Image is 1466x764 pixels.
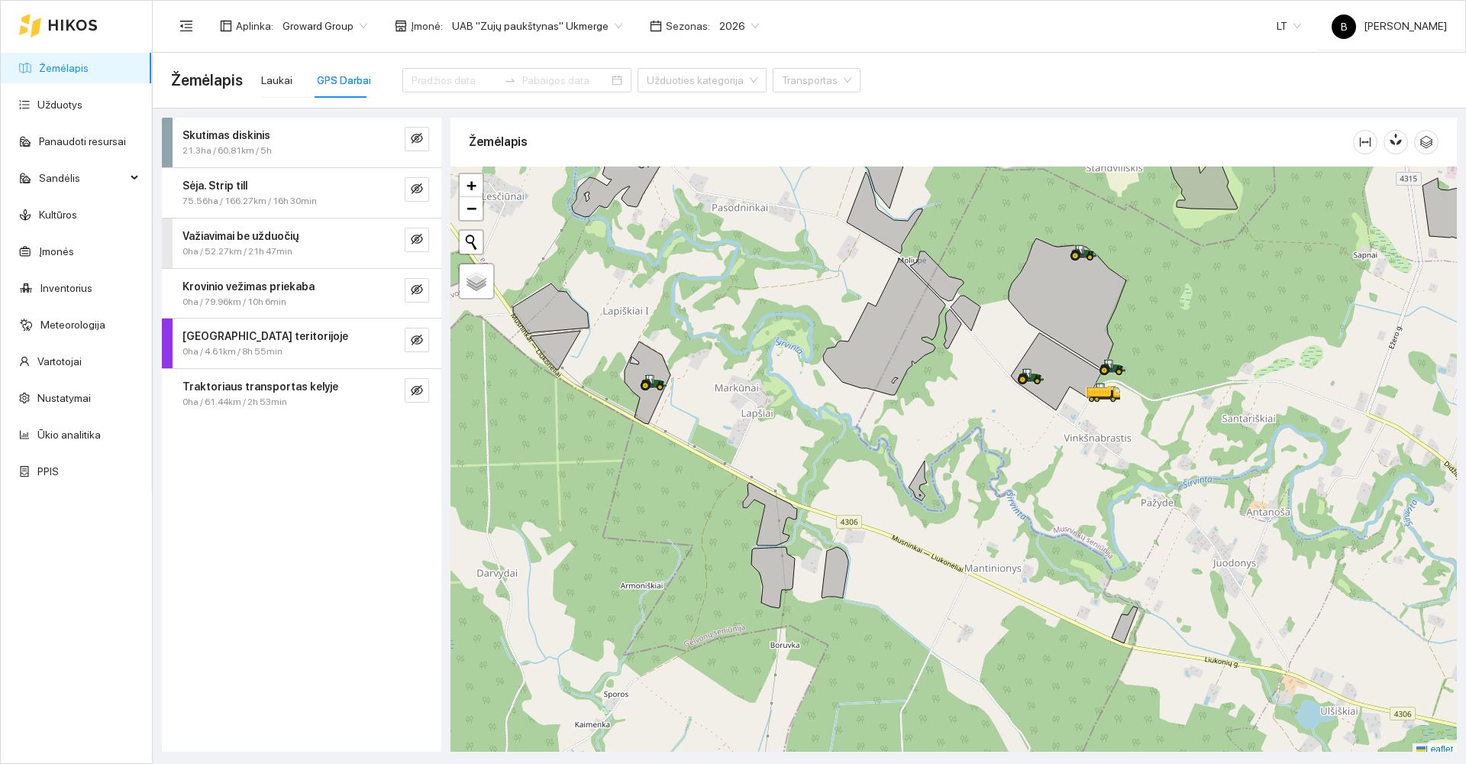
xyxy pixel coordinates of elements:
[460,264,493,298] a: Layers
[666,18,710,34] span: Sezonas :
[179,19,193,33] span: menu-fold
[395,20,407,32] span: shop
[469,120,1353,163] div: Žemėlapis
[411,283,423,298] span: eye-invisible
[719,15,759,37] span: 2026
[182,295,286,309] span: 0ha / 79.96km / 10h 6min
[411,18,443,34] span: Įmonė :
[460,197,483,220] a: Zoom out
[411,233,423,248] span: eye-invisible
[37,465,59,477] a: PPIS
[650,20,662,32] span: calendar
[452,15,622,37] span: UAB "Zujų paukštynas" Ukmerge
[522,72,609,89] input: Pabaigos data
[460,174,483,197] a: Zoom in
[182,395,287,410] span: 0ha / 61.44km / 2h 53min
[405,328,429,352] button: eye-invisible
[182,129,270,141] strong: Skutimas diskinis
[504,74,516,86] span: to
[411,334,423,348] span: eye-invisible
[162,369,441,419] div: Traktoriaus transportas kelyje0ha / 61.44km / 2h 53mineye-invisible
[39,209,77,221] a: Kultūros
[261,72,292,89] div: Laukai
[182,330,348,342] strong: [GEOGRAPHIC_DATA] teritorijoje
[182,380,338,393] strong: Traktoriaus transportas kelyje
[182,230,299,242] strong: Važiavimai be užduočių
[39,62,89,74] a: Žemėlapis
[182,280,315,293] strong: Krovinio vežimas priekaba
[411,384,423,399] span: eye-invisible
[182,345,283,359] span: 0ha / 4.61km / 8h 55min
[39,163,126,193] span: Sandėlis
[37,392,91,404] a: Nustatymai
[411,132,423,147] span: eye-invisible
[1416,744,1453,755] a: Leaflet
[37,429,101,441] a: Ūkio analitika
[162,319,441,368] div: [GEOGRAPHIC_DATA] teritorijoje0ha / 4.61km / 8h 55mineye-invisible
[40,282,92,294] a: Inventorius
[40,319,105,331] a: Meteorologija
[504,74,516,86] span: swap-right
[467,199,476,218] span: −
[405,278,429,303] button: eye-invisible
[317,72,371,89] div: GPS Darbai
[182,180,247,192] strong: Sėja. Strip till
[405,177,429,202] button: eye-invisible
[1332,20,1447,32] span: [PERSON_NAME]
[412,72,498,89] input: Pradžios data
[182,194,317,209] span: 75.56ha / 166.27km / 16h 30min
[220,20,232,32] span: layout
[236,18,273,34] span: Aplinka :
[1277,15,1301,37] span: LT
[467,176,476,195] span: +
[162,168,441,218] div: Sėja. Strip till75.56ha / 166.27km / 16h 30mineye-invisible
[37,99,82,111] a: Užduotys
[171,11,202,41] button: menu-fold
[405,378,429,403] button: eye-invisible
[460,231,483,254] button: Initiate a new search
[411,183,423,197] span: eye-invisible
[1353,130,1377,154] button: column-width
[1354,136,1377,148] span: column-width
[1341,15,1348,39] span: B
[162,118,441,167] div: Skutimas diskinis21.3ha / 60.81km / 5heye-invisible
[405,127,429,151] button: eye-invisible
[171,68,243,92] span: Žemėlapis
[283,15,367,37] span: Groward Group
[37,355,82,367] a: Vartotojai
[162,269,441,319] div: Krovinio vežimas priekaba0ha / 79.96km / 10h 6mineye-invisible
[182,144,272,158] span: 21.3ha / 60.81km / 5h
[162,219,441,268] div: Važiavimai be užduočių0ha / 52.27km / 21h 47mineye-invisible
[182,244,292,259] span: 0ha / 52.27km / 21h 47min
[405,228,429,252] button: eye-invisible
[39,135,126,147] a: Panaudoti resursai
[39,245,74,257] a: Įmonės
